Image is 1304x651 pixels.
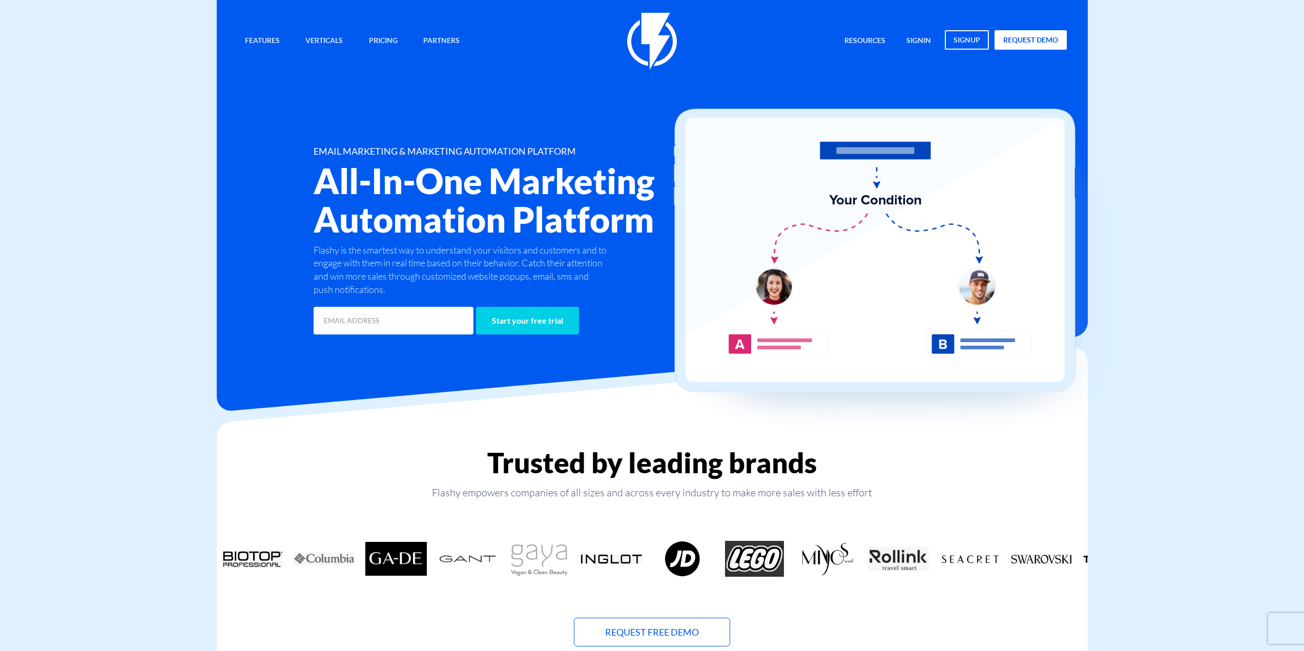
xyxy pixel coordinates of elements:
[217,447,1088,478] h2: Trusted by leading brands
[314,146,713,157] h1: EMAIL MARKETING & MARKETING AUTOMATION PLATFORM
[217,541,288,577] div: 2 / 18
[837,30,893,52] a: Resources
[432,541,504,577] div: 5 / 18
[862,541,934,577] div: 11 / 18
[504,541,575,577] div: 6 / 18
[237,30,287,52] a: Features
[314,307,473,334] input: EMAIL ADDRESS
[945,30,989,50] a: signup
[995,30,1067,50] a: request demo
[791,541,862,577] div: 10 / 18
[288,541,360,577] div: 3 / 18
[476,307,579,334] input: Start your free trial
[314,244,610,297] p: Flashy is the smartest way to understand your visitors and customers and to engage with them in r...
[217,486,1088,500] p: Flashy empowers companies of all sizes and across every industry to make more sales with less effort
[719,541,791,577] div: 9 / 18
[314,162,713,239] h2: All-In-One Marketing Automation Platform
[361,30,405,52] a: Pricing
[1006,541,1078,577] div: 13 / 18
[647,541,719,577] div: 8 / 18
[360,541,432,577] div: 4 / 18
[298,30,350,52] a: Verticals
[934,541,1006,577] div: 12 / 18
[575,541,647,577] div: 7 / 18
[416,30,467,52] a: Partners
[899,30,939,52] a: signin
[574,618,730,646] a: Request Free Demo
[1078,541,1149,577] div: 14 / 18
